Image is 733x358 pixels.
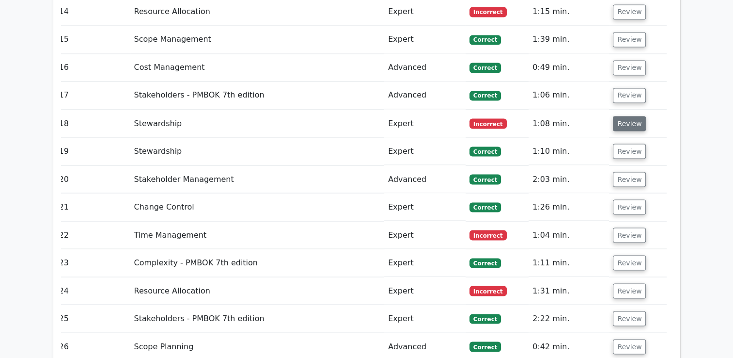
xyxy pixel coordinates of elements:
button: Review [613,60,646,75]
td: 1:08 min. [529,110,609,137]
td: 18 [55,110,130,137]
td: 20 [55,165,130,193]
td: Advanced [384,165,466,193]
td: 24 [55,277,130,305]
td: 23 [55,249,130,277]
button: Review [613,199,646,214]
span: Correct [469,146,501,156]
button: Review [613,283,646,298]
button: Review [613,88,646,103]
td: Stakeholder Management [130,165,385,193]
button: Review [613,116,646,131]
td: Expert [384,277,466,305]
button: Review [613,144,646,159]
span: Correct [469,35,501,45]
span: Incorrect [469,7,507,16]
td: 25 [55,305,130,332]
td: 16 [55,54,130,81]
button: Review [613,4,646,19]
td: Expert [384,305,466,332]
td: 1:39 min. [529,26,609,53]
span: Correct [469,258,501,268]
td: 1:26 min. [529,193,609,221]
td: 19 [55,137,130,165]
span: Incorrect [469,286,507,295]
td: Expert [384,137,466,165]
td: 15 [55,26,130,53]
td: Stakeholders - PMBOK 7th edition [130,305,385,332]
td: Complexity - PMBOK 7th edition [130,249,385,277]
td: Stewardship [130,110,385,137]
td: Change Control [130,193,385,221]
td: Expert [384,193,466,221]
td: Stewardship [130,137,385,165]
td: Advanced [384,54,466,81]
td: Scope Management [130,26,385,53]
span: Correct [469,342,501,351]
td: Expert [384,221,466,249]
td: 0:49 min. [529,54,609,81]
td: 17 [55,81,130,109]
td: 1:31 min. [529,277,609,305]
td: 1:04 min. [529,221,609,249]
td: 1:06 min. [529,81,609,109]
span: Correct [469,174,501,184]
button: Review [613,172,646,187]
td: 1:11 min. [529,249,609,277]
td: 21 [55,193,130,221]
td: Resource Allocation [130,277,385,305]
td: Expert [384,249,466,277]
td: Cost Management [130,54,385,81]
td: Time Management [130,221,385,249]
td: Expert [384,110,466,137]
span: Incorrect [469,118,507,128]
button: Review [613,228,646,243]
td: 2:03 min. [529,165,609,193]
td: 1:10 min. [529,137,609,165]
span: Correct [469,91,501,100]
td: Stakeholders - PMBOK 7th edition [130,81,385,109]
td: Expert [384,26,466,53]
button: Review [613,32,646,47]
button: Review [613,339,646,354]
span: Correct [469,314,501,324]
span: Correct [469,202,501,212]
span: Incorrect [469,230,507,240]
span: Correct [469,63,501,72]
td: 2:22 min. [529,305,609,332]
td: 22 [55,221,130,249]
td: Advanced [384,81,466,109]
button: Review [613,311,646,326]
button: Review [613,255,646,270]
